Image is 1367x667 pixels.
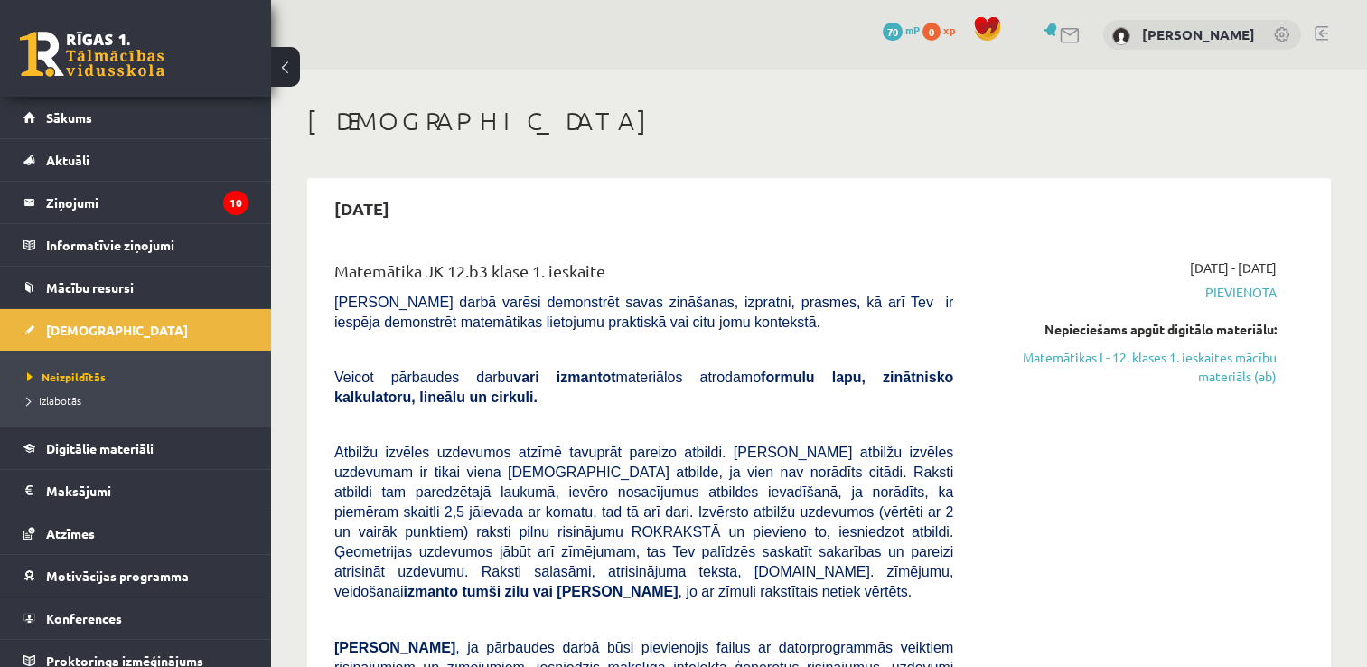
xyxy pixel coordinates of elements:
[980,348,1277,386] a: Matemātikas I - 12. klases 1. ieskaites mācību materiāls (ab)
[20,32,164,77] a: Rīgas 1. Tālmācības vidusskola
[980,320,1277,339] div: Nepieciešams apgūt digitālo materiālu:
[23,97,248,138] a: Sākums
[46,470,248,512] legend: Maksājumi
[334,258,953,292] div: Matemātika JK 12.b3 klase 1. ieskaite
[27,369,253,385] a: Neizpildītās
[23,427,248,469] a: Digitālie materiāli
[46,152,89,168] span: Aktuāli
[1190,258,1277,277] span: [DATE] - [DATE]
[1112,27,1130,45] img: Artis Semjonovs
[980,283,1277,302] span: Pievienota
[46,568,189,584] span: Motivācijas programma
[943,23,955,37] span: xp
[334,640,455,655] span: [PERSON_NAME]
[46,182,248,223] legend: Ziņojumi
[513,370,615,385] b: vari izmantot
[223,191,248,215] i: 10
[316,187,407,230] h2: [DATE]
[46,525,95,541] span: Atzīmes
[46,610,122,626] span: Konferences
[922,23,964,37] a: 0 xp
[334,370,953,405] span: Veicot pārbaudes darbu materiālos atrodamo
[23,309,248,351] a: [DEMOGRAPHIC_DATA]
[27,370,106,384] span: Neizpildītās
[23,267,248,308] a: Mācību resursi
[46,279,134,296] span: Mācību resursi
[23,597,248,639] a: Konferences
[46,322,188,338] span: [DEMOGRAPHIC_DATA]
[23,182,248,223] a: Ziņojumi10
[23,512,248,554] a: Atzīmes
[23,224,248,266] a: Informatīvie ziņojumi
[23,139,248,181] a: Aktuāli
[883,23,920,37] a: 70 mP
[905,23,920,37] span: mP
[27,392,253,409] a: Izlabotās
[46,440,154,456] span: Digitālie materiāli
[334,370,953,405] b: formulu lapu, zinātnisko kalkulatoru, lineālu un cirkuli.
[23,470,248,512] a: Maksājumi
[46,109,92,126] span: Sākums
[27,393,81,408] span: Izlabotās
[404,584,458,599] b: izmanto
[46,224,248,266] legend: Informatīvie ziņojumi
[1142,25,1255,43] a: [PERSON_NAME]
[23,555,248,597] a: Motivācijas programma
[334,295,953,330] span: [PERSON_NAME] darbā varēsi demonstrēt savas zināšanas, izpratni, prasmes, kā arī Tev ir iespēja d...
[307,106,1331,136] h1: [DEMOGRAPHIC_DATA]
[922,23,941,41] span: 0
[462,584,678,599] b: tumši zilu vai [PERSON_NAME]
[883,23,903,41] span: 70
[334,445,953,599] span: Atbilžu izvēles uzdevumos atzīmē tavuprāt pareizo atbildi. [PERSON_NAME] atbilžu izvēles uzdevuma...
